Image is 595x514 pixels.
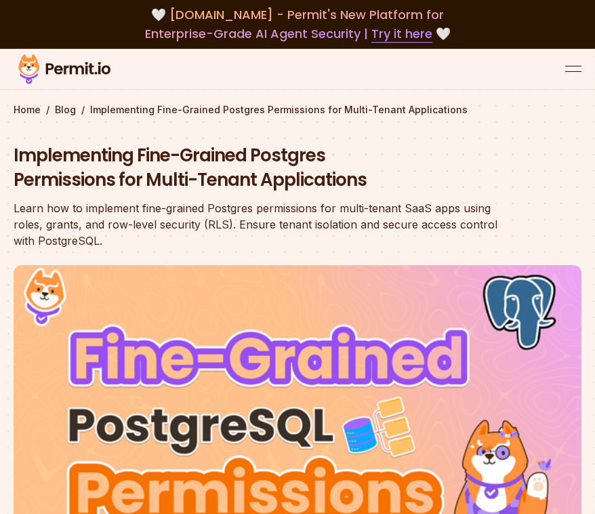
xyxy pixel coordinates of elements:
button: open menu [565,61,581,77]
a: Blog [55,103,76,117]
span: [DOMAIN_NAME] - Permit's New Platform for Enterprise-Grade AI Agent Security | [145,6,445,42]
h1: Implementing Fine-Grained Postgres Permissions for Multi-Tenant Applications [14,144,534,193]
div: 🤍 🤍 [14,5,581,43]
div: / / [14,103,581,117]
div: Learn how to implement fine-grained Postgres permissions for multi-tenant SaaS apps using roles, ... [14,200,534,249]
a: Home [14,103,41,117]
img: Permit logo [14,52,115,87]
a: Try it here [371,25,432,43]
